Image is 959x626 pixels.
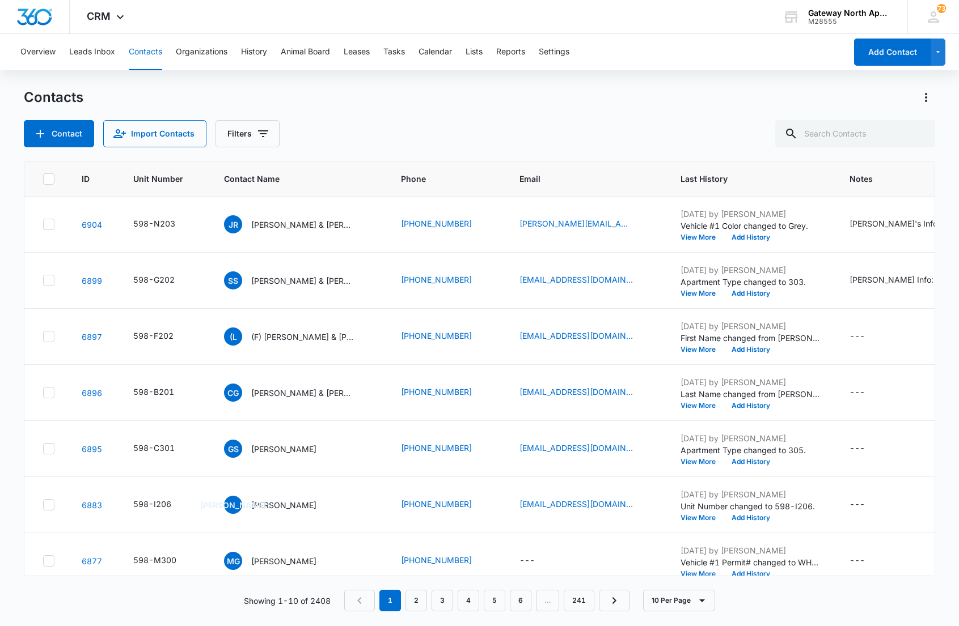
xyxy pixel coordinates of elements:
[176,34,227,70] button: Organizations
[133,498,171,510] div: 598-I206
[82,276,102,286] a: Navigate to contact details page for Stephen Skare & Yong Hamilton
[224,173,357,185] span: Contact Name
[401,498,492,512] div: Phone - (303) 810-3633 - Select to Edit Field
[599,590,630,611] a: Next Page
[224,552,242,570] span: MG
[681,332,822,344] p: First Name changed from [PERSON_NAME] to (F) [PERSON_NAME].
[24,89,83,106] h1: Contacts
[850,554,885,568] div: Notes - - Select to Edit Field
[129,34,162,70] button: Contacts
[401,274,492,287] div: Phone - (307) 343-0547 - Select to Edit Field
[251,555,316,567] p: [PERSON_NAME]
[133,554,197,568] div: Unit Number - 598-M300 - Select to Edit Field
[681,208,822,220] p: [DATE] by [PERSON_NAME]
[133,218,196,231] div: Unit Number - 598-N203 - Select to Edit Field
[681,173,806,185] span: Last History
[401,330,492,343] div: Phone - (720) 333-2856 - Select to Edit Field
[224,327,374,346] div: Contact Name - (F) Lilia Castaneda & Gonzalo Santos & Tania C. Santos - Select to Edit Field
[519,442,653,455] div: Email - gonzalosantos745@gmail.com - Select to Edit Field
[133,173,197,185] span: Unit Number
[281,34,330,70] button: Animal Board
[643,590,715,611] button: 10 Per Page
[519,554,555,568] div: Email - - Select to Edit Field
[24,120,94,147] button: Add Contact
[401,386,472,398] a: [PHONE_NUMBER]
[724,346,778,353] button: Add History
[681,488,822,500] p: [DATE] by [PERSON_NAME]
[681,320,822,332] p: [DATE] by [PERSON_NAME]
[82,388,102,398] a: Navigate to contact details page for Crystal Gonzales & Branson Gonzales
[937,4,946,13] span: 73
[681,376,822,388] p: [DATE] by [PERSON_NAME]
[224,271,374,289] div: Contact Name - Stephen Skare & Yong Hamilton - Select to Edit Field
[510,590,531,611] a: Page 6
[681,556,822,568] p: Vehicle #1 Permit# changed to WH-3155.
[244,595,331,607] p: Showing 1-10 of 2408
[401,274,472,286] a: [PHONE_NUMBER]
[850,274,933,286] div: [PERSON_NAME] Info:
[87,10,111,22] span: CRM
[224,271,242,289] span: SS
[681,402,724,409] button: View More
[681,264,822,276] p: [DATE] by [PERSON_NAME]
[519,386,653,399] div: Email - c_l_gonzales@yahoo.com - Select to Edit Field
[681,220,822,232] p: Vehicle #1 Color changed to Grey.
[401,330,472,342] a: [PHONE_NUMBER]
[251,499,316,511] p: [PERSON_NAME]
[519,386,633,398] a: [EMAIL_ADDRESS][DOMAIN_NAME]
[519,498,633,510] a: [EMAIL_ADDRESS][DOMAIN_NAME]
[224,384,374,402] div: Contact Name - Crystal Gonzales & Branson Gonzales - Select to Edit Field
[681,346,724,353] button: View More
[854,39,931,66] button: Add Contact
[681,234,724,241] button: View More
[401,498,472,510] a: [PHONE_NUMBER]
[216,120,280,147] button: Filters
[724,234,778,241] button: Add History
[808,18,891,25] div: account id
[251,219,353,231] p: [PERSON_NAME] & [PERSON_NAME]
[519,218,653,231] div: Email - maria.stephh3@gmail.com - Select to Edit Field
[724,458,778,465] button: Add History
[133,274,175,286] div: 598-G202
[133,386,195,399] div: Unit Number - 598-B201 - Select to Edit Field
[808,8,891,18] div: account name
[458,590,479,611] a: Page 4
[401,554,472,566] a: [PHONE_NUMBER]
[401,218,492,231] div: Phone - (970) 775-3516 - Select to Edit Field
[251,331,353,343] p: (F) [PERSON_NAME] & [PERSON_NAME] & [PERSON_NAME]
[82,500,102,510] a: Navigate to contact details page for Josh Andersen
[224,327,242,346] span: (L
[224,496,242,514] span: [PERSON_NAME]
[850,330,885,343] div: Notes - - Select to Edit Field
[103,120,206,147] button: Import Contacts
[133,498,192,512] div: Unit Number - 598-I206 - Select to Edit Field
[241,34,267,70] button: History
[681,544,822,556] p: [DATE] by [PERSON_NAME]
[850,442,865,455] div: ---
[82,444,102,454] a: Navigate to contact details page for Gonzalo Santos
[519,442,633,454] a: [EMAIL_ADDRESS][DOMAIN_NAME]
[401,173,476,185] span: Phone
[133,330,194,343] div: Unit Number - 598-F202 - Select to Edit Field
[82,173,90,185] span: ID
[681,570,724,577] button: View More
[82,556,102,566] a: Navigate to contact details page for Mark Gonzales
[681,514,724,521] button: View More
[133,554,176,566] div: 598-M300
[724,570,778,577] button: Add History
[251,387,353,399] p: [PERSON_NAME] & [PERSON_NAME]
[519,218,633,229] a: [PERSON_NAME][EMAIL_ADDRESS][DOMAIN_NAME]
[519,173,637,185] span: Email
[519,498,653,512] div: Email - milehighsurfacesolutions@hotmail.com - Select to Edit Field
[69,34,115,70] button: Leads Inbox
[383,34,405,70] button: Tasks
[401,554,492,568] div: Phone - (303) 591-5405 - Select to Edit Field
[850,218,940,229] div: [PERSON_NAME]'s Info:
[251,443,316,455] p: [PERSON_NAME]
[724,402,778,409] button: Add History
[519,554,535,568] div: ---
[466,34,483,70] button: Lists
[850,386,885,399] div: Notes - - Select to Edit Field
[133,386,174,398] div: 598-B201
[379,590,401,611] em: 1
